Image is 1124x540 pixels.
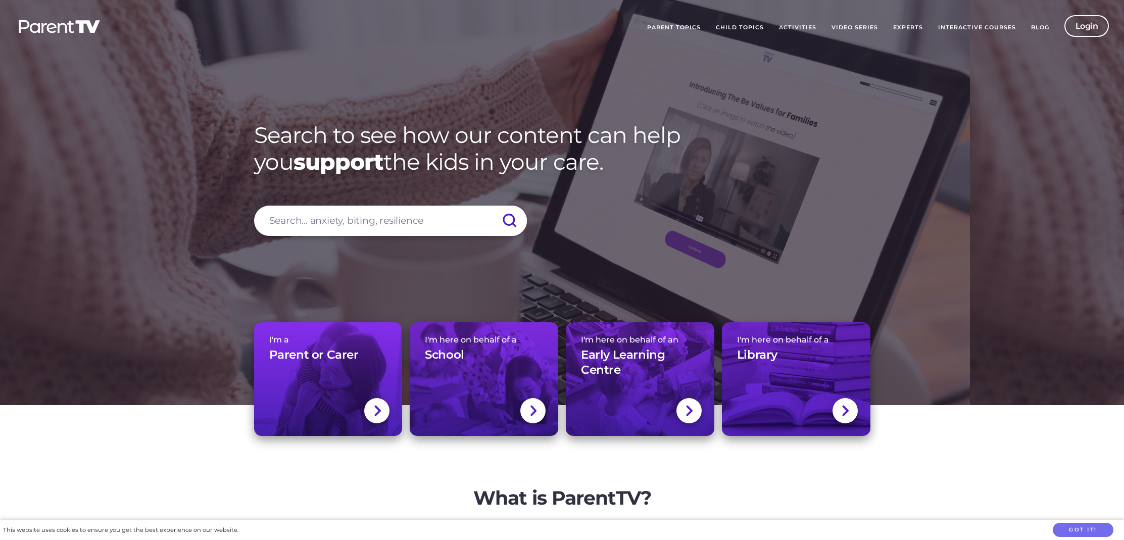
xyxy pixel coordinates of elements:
a: Video Series [824,15,886,40]
img: svg+xml;base64,PHN2ZyBlbmFibGUtYmFja2dyb3VuZD0ibmV3IDAgMCAxNC44IDI1LjciIHZpZXdCb3g9IjAgMCAxNC44ID... [841,404,849,417]
a: Activities [771,15,824,40]
h1: Search to see how our content can help you the kids in your care. [254,122,870,175]
strong: support [294,148,383,175]
img: svg+xml;base64,PHN2ZyBlbmFibGUtYmFja2dyb3VuZD0ibmV3IDAgMCAxNC44IDI1LjciIHZpZXdCb3g9IjAgMCAxNC44ID... [373,404,381,417]
span: I'm here on behalf of a [425,335,543,345]
h3: School [425,348,464,363]
img: svg+xml;base64,PHN2ZyBlbmFibGUtYmFja2dyb3VuZD0ibmV3IDAgMCAxNC44IDI1LjciIHZpZXdCb3g9IjAgMCAxNC44ID... [685,404,693,417]
a: Parent Topics [640,15,708,40]
span: I'm a [269,335,387,345]
input: Search... anxiety, biting, resilience [254,206,527,236]
a: Experts [886,15,931,40]
h2: What is ParentTV? [373,486,752,510]
img: parenttv-logo-white.4c85aaf.svg [18,19,101,34]
div: This website uses cookies to ensure you get the best experience on our website. [3,525,238,535]
a: I'm here on behalf of aSchool [410,322,558,436]
span: I'm here on behalf of a [737,335,855,345]
a: I'm aParent or Carer [254,322,403,436]
h3: Early Learning Centre [581,348,699,378]
input: Submit [492,206,527,236]
a: I'm here on behalf of anEarly Learning Centre [566,322,714,436]
h3: Library [737,348,777,363]
h3: Parent or Carer [269,348,359,363]
a: Child Topics [708,15,771,40]
button: Got it! [1053,523,1113,537]
a: Interactive Courses [931,15,1023,40]
a: Login [1064,15,1109,37]
a: Blog [1023,15,1057,40]
span: I'm here on behalf of an [581,335,699,345]
img: svg+xml;base64,PHN2ZyBlbmFibGUtYmFja2dyb3VuZD0ibmV3IDAgMCAxNC44IDI1LjciIHZpZXdCb3g9IjAgMCAxNC44ID... [529,404,537,417]
a: I'm here on behalf of aLibrary [722,322,870,436]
